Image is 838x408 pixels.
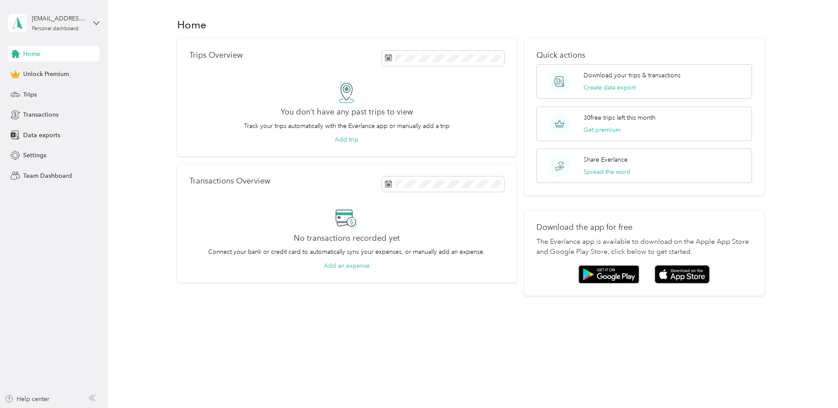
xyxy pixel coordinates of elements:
span: Home [23,49,40,59]
span: Data exports [23,131,60,140]
h1: Home [177,20,206,29]
span: Transactions [23,110,58,119]
div: Personal dashboard [32,26,79,31]
p: Transactions Overview [189,176,270,186]
button: Create data export [584,83,635,92]
h2: No transactions recorded yet [294,234,400,243]
span: Trips [23,90,37,99]
button: Add an expense [324,261,370,270]
p: Download your trips & transactions [584,71,680,80]
img: App store [655,265,710,284]
p: Trips Overview [189,51,243,60]
button: Help center [5,394,49,404]
img: Google play [578,265,639,284]
button: Get premium [584,125,621,135]
button: Spread the word [584,167,630,176]
span: Settings [23,151,46,160]
p: The Everlance app is available to download on the Apple App Store and Google Play Store, click be... [536,237,752,258]
span: Team Dashboard [23,171,72,180]
div: [EMAIL_ADDRESS][DOMAIN_NAME] [32,14,86,23]
p: 30 free trips left this month [584,113,656,122]
iframe: Everlance-gr Chat Button Frame [789,359,838,408]
p: Quick actions [536,51,752,60]
p: Share Everlance [584,155,628,164]
button: Add trip [335,135,358,144]
p: Connect your bank or credit card to automatically sync your expenses, or manually add an expense. [208,247,485,256]
span: Unlock Premium [23,69,69,79]
p: Download the app for free [536,223,752,232]
p: Track your trips automatically with the Everlance app or manually add a trip [244,121,450,131]
h2: You don’t have any past trips to view [281,107,413,117]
